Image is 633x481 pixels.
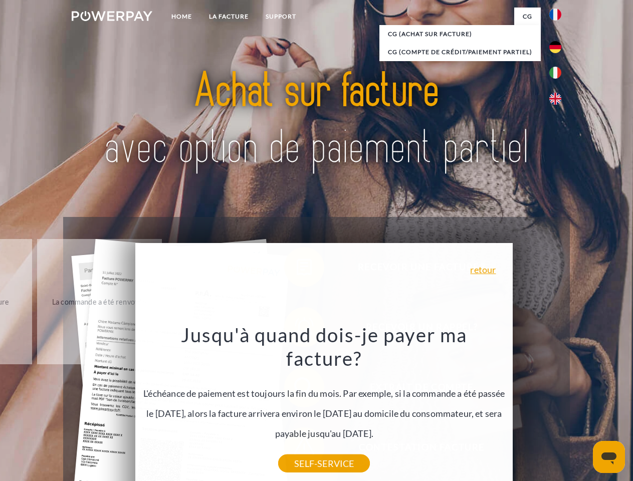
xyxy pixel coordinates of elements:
[141,323,507,371] h3: Jusqu'à quand dois-je payer ma facture?
[379,25,541,43] a: CG (achat sur facture)
[593,441,625,473] iframe: Bouton de lancement de la fenêtre de messagerie
[549,93,561,105] img: en
[257,8,305,26] a: Support
[72,11,152,21] img: logo-powerpay-white.svg
[549,67,561,79] img: it
[163,8,200,26] a: Home
[43,295,156,308] div: La commande a été renvoyée
[379,43,541,61] a: CG (Compte de crédit/paiement partiel)
[141,323,507,463] div: L'échéance de paiement est toujours la fin du mois. Par exemple, si la commande a été passée le [...
[200,8,257,26] a: LA FACTURE
[514,8,541,26] a: CG
[470,265,496,274] a: retour
[549,41,561,53] img: de
[278,454,370,472] a: SELF-SERVICE
[549,9,561,21] img: fr
[96,48,537,192] img: title-powerpay_fr.svg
